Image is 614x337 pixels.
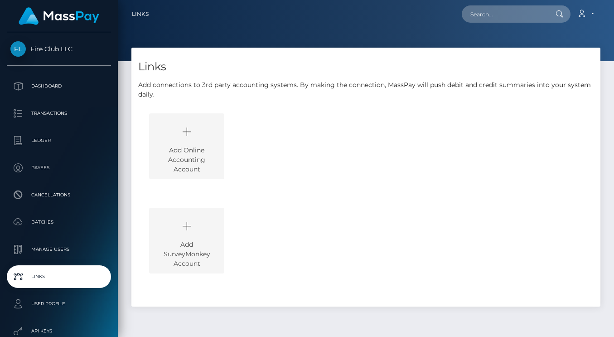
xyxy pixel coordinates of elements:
a: User Profile [7,293,111,315]
p: Batches [10,215,107,229]
a: Cancellations [7,184,111,206]
p: Cancellations [10,188,107,202]
p: User Profile [10,297,107,311]
a: Ledger [7,129,111,152]
div: Add SurveyMonkey Account [149,208,224,274]
img: Fire Club LLC [10,41,26,57]
a: Links [7,265,111,288]
a: Links [132,5,149,24]
div: Add Online Accounting Account [149,113,224,179]
a: Payees [7,156,111,179]
a: Dashboard [7,75,111,98]
h4: Links [138,59,594,75]
p: Payees [10,161,107,175]
a: Batches [7,211,111,234]
a: Transactions [7,102,111,125]
span: Fire Club LLC [7,45,111,53]
input: Search... [462,5,547,23]
p: Dashboard [10,79,107,93]
img: MassPay Logo [19,7,99,25]
p: Links [10,270,107,283]
p: Manage Users [10,243,107,256]
p: Ledger [10,134,107,147]
p: Add connections to 3rd party accounting systems. By making the connection, MassPay will push debi... [138,80,594,99]
a: Manage Users [7,238,111,261]
p: Transactions [10,107,107,120]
